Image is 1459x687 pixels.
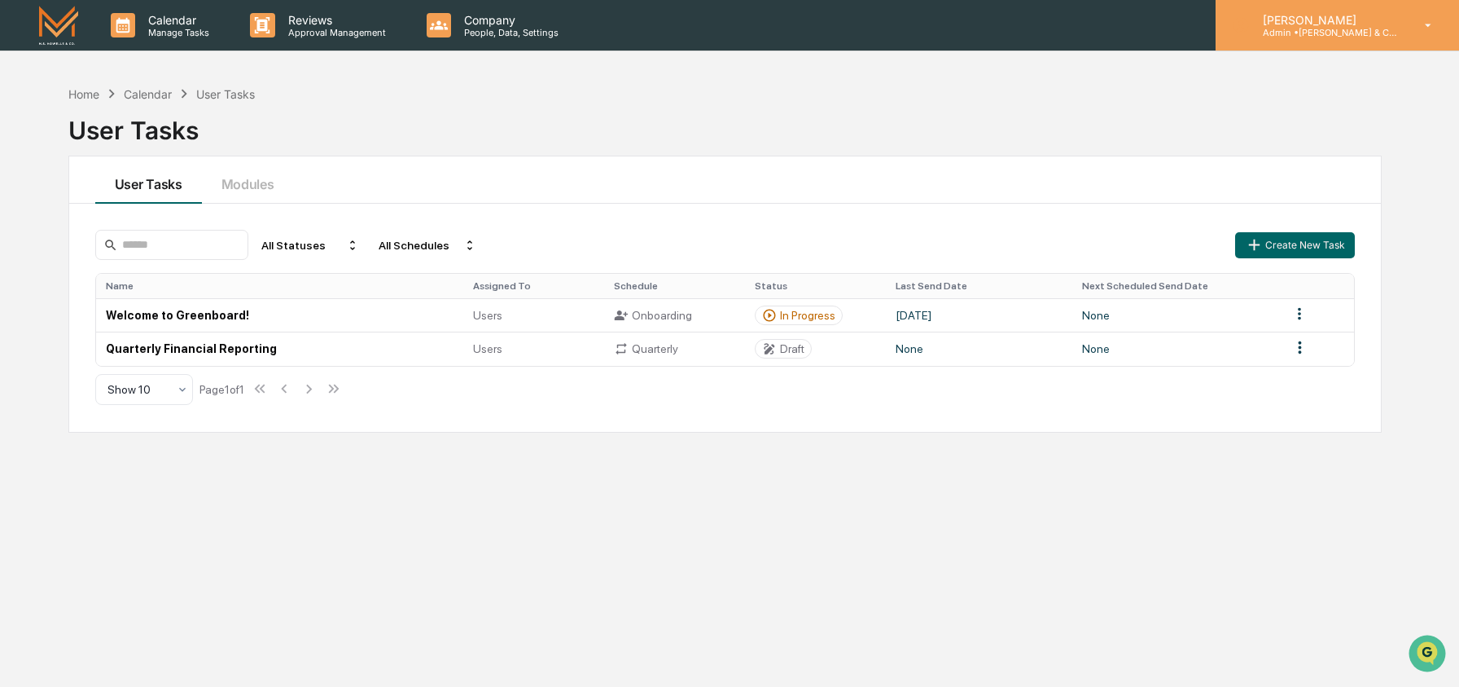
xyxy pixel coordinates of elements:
a: 🔎Data Lookup [10,230,109,259]
td: None [1072,298,1282,332]
button: Create New Task [1235,232,1354,258]
span: Users [473,309,502,322]
div: 🗄️ [118,207,131,220]
div: User Tasks [196,87,255,101]
p: Admin • [PERSON_NAME] & Co. - BD [1250,27,1401,38]
th: Last Send Date [886,274,1072,298]
th: Assigned To [463,274,604,298]
div: Page 1 of 1 [199,383,244,396]
span: Data Lookup [33,236,103,253]
div: Home [68,87,99,101]
iframe: Open customer support [1407,633,1451,677]
img: 1746055101610-c473b297-6a78-478c-a979-82029cc54cd1 [16,125,46,154]
td: None [886,332,1072,365]
div: All Statuses [255,232,366,258]
a: 🗄️Attestations [112,199,208,228]
p: How can we help? [16,34,296,60]
a: 🖐️Preclearance [10,199,112,228]
button: Start new chat [277,130,296,149]
td: None [1072,332,1282,365]
div: Onboarding [614,308,735,323]
p: Manage Tasks [135,27,217,38]
th: Next Scheduled Send Date [1072,274,1282,298]
div: Draft [780,342,804,355]
img: logo [39,6,78,44]
div: Quarterly [614,341,735,356]
div: 🔎 [16,238,29,251]
div: Start new chat [55,125,267,141]
p: [PERSON_NAME] [1250,13,1401,27]
td: [DATE] [886,298,1072,332]
p: Calendar [135,13,217,27]
p: Approval Management [275,27,394,38]
div: In Progress [780,309,835,322]
p: People, Data, Settings [451,27,567,38]
span: Attestations [134,205,202,222]
span: Users [473,342,502,355]
span: Pylon [162,276,197,288]
td: Quarterly Financial Reporting [96,332,464,365]
div: Calendar [124,87,172,101]
th: Name [96,274,464,298]
td: Welcome to Greenboard! [96,298,464,332]
p: Company [451,13,567,27]
span: Preclearance [33,205,105,222]
a: Powered byPylon [115,275,197,288]
div: We're available if you need us! [55,141,206,154]
button: Modules [202,156,294,204]
button: User Tasks [95,156,202,204]
th: Status [745,274,886,298]
div: All Schedules [372,232,483,258]
div: User Tasks [68,103,1382,145]
p: Reviews [275,13,394,27]
th: Schedule [604,274,745,298]
div: 🖐️ [16,207,29,220]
